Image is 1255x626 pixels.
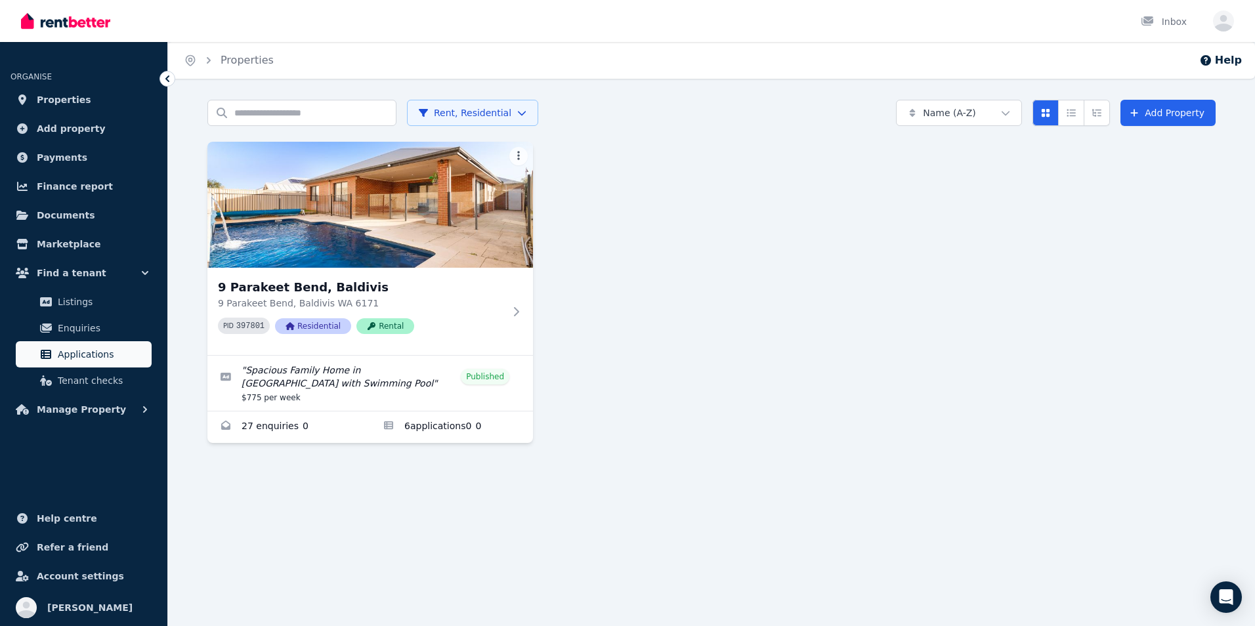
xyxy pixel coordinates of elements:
[37,236,100,252] span: Marketplace
[236,322,265,331] code: 397801
[11,115,157,142] a: Add property
[407,100,538,126] button: Rent, Residential
[1032,100,1110,126] div: View options
[207,142,533,355] a: 9 Parakeet Bend, Baldivis9 Parakeet Bend, Baldivis9 Parakeet Bend, Baldivis WA 6171PID 397801Resi...
[58,320,146,336] span: Enquiries
[11,72,52,81] span: ORGANISE
[58,346,146,362] span: Applications
[356,318,414,334] span: Rental
[218,297,504,310] p: 9 Parakeet Bend, Baldivis WA 6171
[21,11,110,31] img: RentBetter
[11,202,157,228] a: Documents
[58,373,146,388] span: Tenant checks
[370,411,533,443] a: Applications for 9 Parakeet Bend, Baldivis
[37,121,106,136] span: Add property
[11,144,157,171] a: Payments
[37,402,126,417] span: Manage Property
[1141,15,1187,28] div: Inbox
[37,178,113,194] span: Finance report
[1210,581,1242,613] div: Open Intercom Messenger
[207,356,533,411] a: Edit listing: Spacious Family Home in Baldivis with Swimming Pool
[11,396,157,423] button: Manage Property
[58,294,146,310] span: Listings
[221,54,274,66] a: Properties
[37,207,95,223] span: Documents
[168,42,289,79] nav: Breadcrumb
[11,563,157,589] a: Account settings
[207,411,370,443] a: Enquiries for 9 Parakeet Bend, Baldivis
[1032,100,1059,126] button: Card view
[37,511,97,526] span: Help centre
[37,568,124,584] span: Account settings
[1084,100,1110,126] button: Expanded list view
[16,341,152,367] a: Applications
[37,92,91,108] span: Properties
[1120,100,1216,126] a: Add Property
[223,322,234,329] small: PID
[923,106,976,119] span: Name (A-Z)
[896,100,1022,126] button: Name (A-Z)
[11,231,157,257] a: Marketplace
[47,600,133,616] span: [PERSON_NAME]
[207,142,533,268] img: 9 Parakeet Bend, Baldivis
[11,87,157,113] a: Properties
[16,315,152,341] a: Enquiries
[16,289,152,315] a: Listings
[37,150,87,165] span: Payments
[37,265,106,281] span: Find a tenant
[418,106,511,119] span: Rent, Residential
[1058,100,1084,126] button: Compact list view
[11,173,157,199] a: Finance report
[11,260,157,286] button: Find a tenant
[11,505,157,532] a: Help centre
[509,147,528,165] button: More options
[16,367,152,394] a: Tenant checks
[37,539,108,555] span: Refer a friend
[218,278,504,297] h3: 9 Parakeet Bend, Baldivis
[11,534,157,560] a: Refer a friend
[1199,52,1242,68] button: Help
[275,318,351,334] span: Residential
